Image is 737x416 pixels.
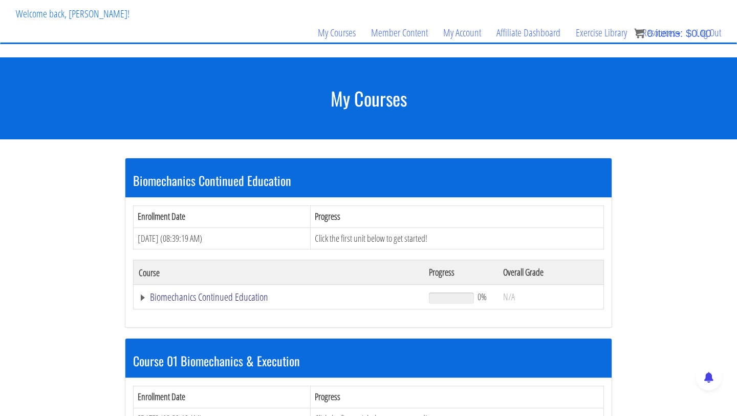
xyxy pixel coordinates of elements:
h3: Biomechanics Continued Education [133,174,604,187]
td: N/A [498,285,603,309]
span: items: [656,28,683,39]
th: Enrollment Date [134,386,311,408]
th: Course [134,260,424,285]
td: Click the first unit below to get started! [310,227,603,249]
img: icon11.png [634,28,644,38]
span: $ [686,28,691,39]
td: [DATE] (08:39:19 AM) [134,227,311,249]
a: My Courses [310,8,363,57]
th: Progress [310,205,603,227]
span: 0% [478,291,487,302]
th: Overall Grade [498,260,603,285]
a: Log Out [688,8,729,57]
a: 0 items: $0.00 [634,28,711,39]
a: Affiliate Dashboard [489,8,568,57]
bdi: 0.00 [686,28,711,39]
span: 0 [647,28,653,39]
a: My Account [436,8,489,57]
th: Progress [310,386,603,408]
th: Progress [424,260,498,285]
a: Member Content [363,8,436,57]
a: Exercise Library [568,8,635,57]
th: Enrollment Date [134,205,311,227]
a: Resources [635,8,688,57]
h3: Course 01 Biomechanics & Execution [133,354,604,367]
a: Biomechanics Continued Education [139,292,419,302]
